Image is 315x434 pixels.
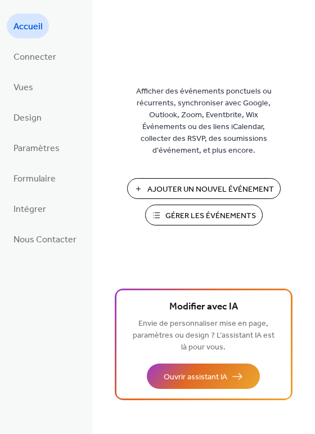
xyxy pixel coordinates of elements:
span: Ajouter Un Nouvel Événement [147,184,274,196]
span: Afficher des événements ponctuels ou récurrents, synchroniser avec Google, Outlook, Zoom, Eventbr... [128,86,280,157]
span: Envie de personnaliser mise en page, paramètres ou design ? L’assistant IA est là pour vous. [133,316,274,355]
button: Gérer les Événements [145,205,263,225]
a: Formulaire [7,166,62,191]
span: Nous Contacter [13,231,76,249]
button: Ajouter Un Nouvel Événement [127,178,281,199]
span: Accueil [13,18,42,36]
span: Ouvrir assistant IA [164,371,227,383]
a: Accueil [7,14,49,38]
span: Paramètres [13,140,60,158]
span: Formulaire [13,170,56,188]
span: Modifier avec IA [169,299,238,315]
span: Connecter [13,48,56,67]
a: Paramètres [7,135,66,160]
span: Vues [13,79,33,97]
span: Design [13,109,42,127]
span: Gérer les Événements [165,210,256,222]
span: Intégrer [13,201,46,219]
a: Design [7,105,48,130]
a: Vues [7,74,40,99]
a: Nous Contacter [7,227,83,251]
button: Ouvrir assistant IA [147,364,260,389]
a: Intégrer [7,196,53,221]
a: Connecter [7,44,63,69]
